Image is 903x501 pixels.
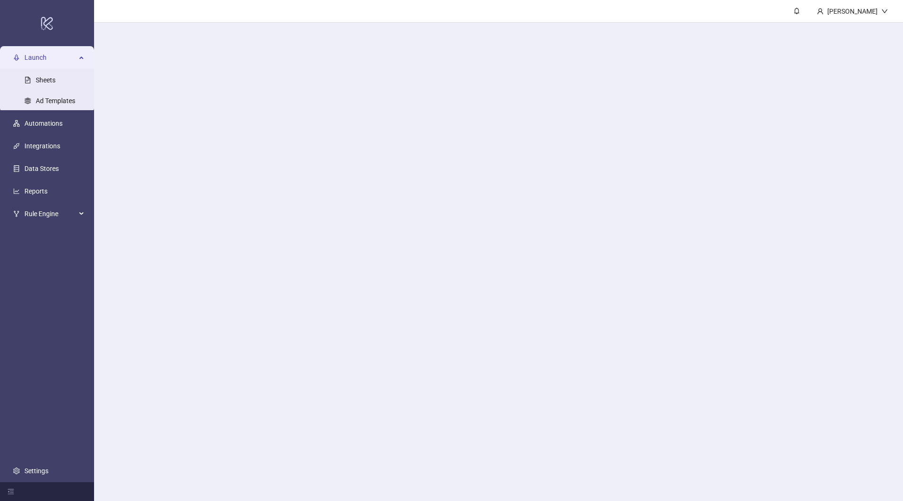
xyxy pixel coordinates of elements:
[881,8,888,15] span: down
[24,187,48,195] a: Reports
[24,48,76,67] span: Launch
[24,142,60,150] a: Integrations
[24,165,59,172] a: Data Stores
[36,97,75,105] a: Ad Templates
[13,54,20,61] span: rocket
[24,120,63,127] a: Automations
[36,76,55,84] a: Sheets
[824,6,881,16] div: [PERSON_NAME]
[793,8,800,14] span: bell
[817,8,824,15] span: user
[24,204,76,223] span: Rule Engine
[13,210,20,217] span: fork
[8,488,14,495] span: menu-fold
[24,467,48,475] a: Settings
